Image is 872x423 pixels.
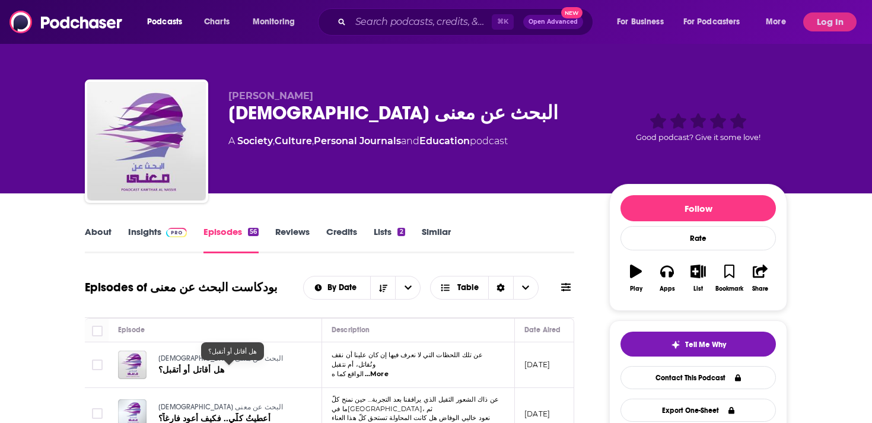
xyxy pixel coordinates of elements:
[92,408,103,419] span: Toggle select row
[248,228,259,236] div: 56
[370,276,395,299] button: Sort Direction
[630,285,642,292] div: Play
[196,12,237,31] a: Charts
[228,134,508,148] div: A podcast
[685,340,726,349] span: Tell Me Why
[457,284,479,292] span: Table
[92,360,103,370] span: Toggle select row
[85,280,278,295] h1: Episodes of بودكاست البحث عن معنى
[326,226,357,253] a: Credits
[237,135,273,147] a: Society
[158,403,284,411] span: [DEMOGRAPHIC_DATA] البحث عن معنى
[128,226,187,253] a: InsightsPodchaser Pro
[139,12,198,31] button: open menu
[422,226,451,253] a: Similar
[620,226,776,250] div: Rate
[158,365,224,375] span: هل أقاتل أو أتقبل؟
[803,12,857,31] button: Log In
[523,15,583,29] button: Open AdvancedNew
[228,90,313,101] span: [PERSON_NAME]
[609,90,787,164] div: Good podcast? Give it some love!
[85,226,112,253] a: About
[253,14,295,30] span: Monitoring
[660,285,675,292] div: Apps
[332,370,364,378] span: الواقع كما ه
[617,14,664,30] span: For Business
[683,257,714,300] button: List
[166,228,187,237] img: Podchaser Pro
[676,12,758,31] button: open menu
[620,366,776,389] a: Contact This Podcast
[395,276,420,299] button: open menu
[327,284,361,292] span: By Date
[766,14,786,30] span: More
[524,409,550,419] p: [DATE]
[158,354,300,364] a: [DEMOGRAPHIC_DATA] البحث عن معنى
[244,12,310,31] button: open menu
[620,195,776,221] button: Follow
[158,354,284,362] span: [DEMOGRAPHIC_DATA] البحث عن معنى
[620,257,651,300] button: Play
[329,8,604,36] div: Search podcasts, credits, & more...
[651,257,682,300] button: Apps
[158,402,300,413] a: [DEMOGRAPHIC_DATA] البحث عن معنى
[374,226,405,253] a: Lists2
[620,399,776,422] button: Export One-Sheet
[275,135,312,147] a: Culture
[693,285,703,292] div: List
[332,323,370,337] div: Description
[312,135,314,147] span: ,
[365,370,389,379] span: ...More
[304,284,371,292] button: open menu
[275,226,310,253] a: Reviews
[208,347,257,355] span: هل أقاتل أو أتقبل؟
[9,11,123,33] img: Podchaser - Follow, Share and Rate Podcasts
[332,414,490,422] span: نعود خاليي الوفاض هل كانت المحاولة تستحق كلّ هذا العناء
[314,135,401,147] a: Personal Journals
[203,226,259,253] a: Episodes56
[488,276,513,299] div: Sort Direction
[524,360,550,370] p: [DATE]
[561,7,583,18] span: New
[529,19,578,25] span: Open Advanced
[419,135,470,147] a: Education
[752,285,768,292] div: Share
[87,82,206,201] img: بودكاست البحث عن معنى
[351,12,492,31] input: Search podcasts, credits, & more...
[524,323,561,337] div: Date Aired
[714,257,744,300] button: Bookmark
[118,323,145,337] div: Episode
[671,340,680,349] img: tell me why sparkle
[273,135,275,147] span: ,
[636,133,760,142] span: Good podcast? Give it some love!
[332,395,499,413] span: عن ذاك الشعور الثقيل الذي يرافقنا بعد التجربة… حين نمنح كلّ ما في[GEOGRAPHIC_DATA]، ثم
[492,14,514,30] span: ⌘ K
[204,14,230,30] span: Charts
[401,135,419,147] span: and
[430,276,539,300] button: Choose View
[715,285,743,292] div: Bookmark
[745,257,776,300] button: Share
[609,12,679,31] button: open menu
[683,14,740,30] span: For Podcasters
[620,332,776,357] button: tell me why sparkleTell Me Why
[147,14,182,30] span: Podcasts
[397,228,405,236] div: 2
[303,276,421,300] h2: Choose List sort
[158,364,300,376] a: هل أقاتل أو أتقبل؟
[332,351,483,368] span: عن تلك اللحظات التي لا نعرف فيها إن كان علينا أن نقف ونُقاتل، أم نتقبل
[758,12,801,31] button: open menu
